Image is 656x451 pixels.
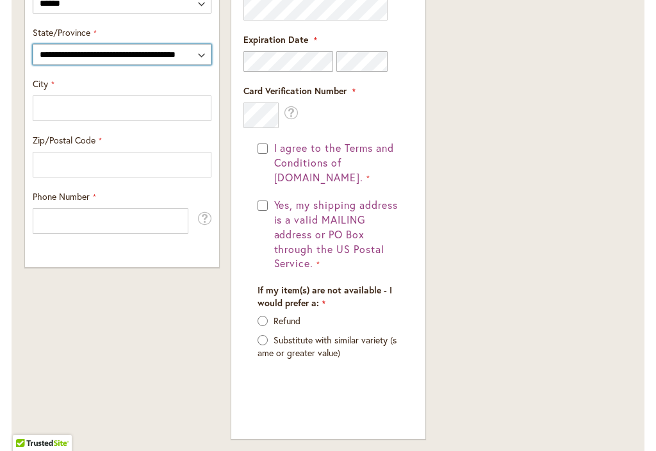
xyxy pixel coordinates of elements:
span: If my item(s) are not available - I would prefer a: [258,284,392,309]
span: State/Province [33,26,90,38]
span: Phone Number [33,190,90,202]
span: Zip/Postal Code [33,134,95,146]
span: Yes, my shipping address is a valid MAILING address or PO Box through the US Postal Service. [274,198,398,270]
span: Card Verification Number [243,85,347,97]
span: I agree to the Terms and Conditions of [DOMAIN_NAME]. [274,141,394,184]
iframe: Launch Accessibility Center [10,406,45,441]
span: Expiration Date [243,33,308,45]
label: Substitute with similar variety (same or greater value) [258,334,397,359]
span: City [33,78,48,90]
label: Refund [274,315,300,327]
